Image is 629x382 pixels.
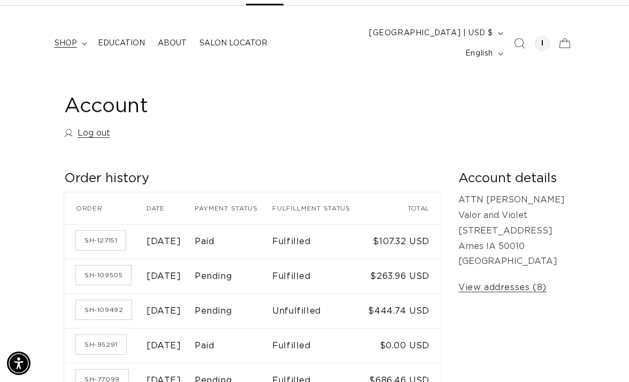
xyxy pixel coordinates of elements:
span: shop [55,38,77,48]
time: [DATE] [147,237,181,246]
td: Unfulfilled [272,294,365,329]
time: [DATE] [147,272,181,280]
th: Total [365,192,441,224]
summary: shop [48,32,91,54]
h2: Order history [64,170,441,187]
td: $0.00 USD [365,329,441,363]
div: Accessibility Menu [7,352,30,375]
td: Pending [195,259,272,294]
button: [GEOGRAPHIC_DATA] | USD $ [363,23,508,43]
th: Order [64,192,147,224]
td: $107.32 USD [365,224,441,259]
a: Order number SH-109505 [76,266,131,285]
a: Log out [64,126,110,141]
th: Fulfillment status [272,192,365,224]
a: Order number SH-127151 [76,231,126,250]
a: About [151,32,193,54]
a: Order number SH-95291 [76,335,126,354]
td: Paid [195,224,272,259]
button: English [459,43,508,64]
td: Pending [195,294,272,329]
a: View addresses (8) [458,280,547,295]
span: About [158,38,187,48]
th: Payment status [195,192,272,224]
h2: Account details [458,170,565,187]
span: [GEOGRAPHIC_DATA] | USD $ [369,28,493,39]
p: ATTN [PERSON_NAME] Valor and Violet [STREET_ADDRESS] Ames IA 50010 [GEOGRAPHIC_DATA] [458,192,565,269]
td: Fulfilled [272,329,365,363]
a: Salon Locator [193,32,274,54]
time: [DATE] [147,341,181,350]
a: Order number SH-109492 [76,300,132,319]
th: Date [147,192,195,224]
h1: Account [64,93,565,120]
time: [DATE] [147,307,181,315]
td: $444.74 USD [365,294,441,329]
td: Fulfilled [272,224,365,259]
a: Education [91,32,151,54]
span: Salon Locator [200,38,267,48]
span: English [465,48,493,59]
td: Paid [195,329,272,363]
summary: Search [508,32,531,55]
td: Fulfilled [272,259,365,294]
td: $263.96 USD [365,259,441,294]
span: Education [98,38,145,48]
